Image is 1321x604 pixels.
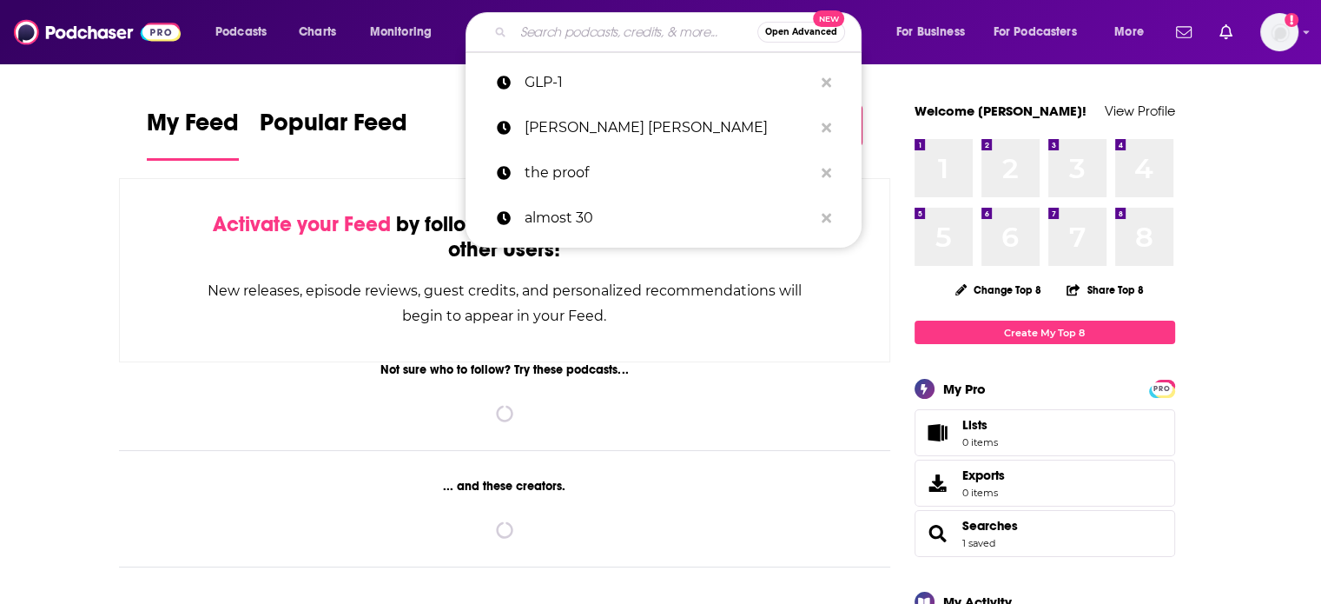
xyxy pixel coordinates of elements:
[119,479,891,494] div: ... and these creators.
[921,521,955,546] a: Searches
[943,381,986,397] div: My Pro
[915,460,1175,507] a: Exports
[287,18,347,46] a: Charts
[1260,13,1298,51] button: Show profile menu
[1152,382,1172,395] a: PRO
[466,196,862,241] a: almost 30
[466,105,862,150] a: [PERSON_NAME] [PERSON_NAME]
[962,468,1005,483] span: Exports
[962,487,1005,499] span: 0 items
[962,417,987,433] span: Lists
[757,22,845,43] button: Open AdvancedNew
[1285,13,1298,27] svg: Add a profile image
[994,20,1077,44] span: For Podcasters
[525,196,813,241] p: almost 30
[915,103,1087,119] a: Welcome [PERSON_NAME]!
[915,510,1175,557] span: Searches
[299,20,336,44] span: Charts
[147,108,239,148] span: My Feed
[215,20,267,44] span: Podcasts
[203,18,289,46] button: open menu
[884,18,987,46] button: open menu
[962,417,998,433] span: Lists
[260,108,407,148] span: Popular Feed
[1260,13,1298,51] span: Logged in as N0elleB7
[207,212,803,262] div: by following Podcasts, Creators, Lists, and other Users!
[765,28,837,37] span: Open Advanced
[147,108,239,161] a: My Feed
[466,60,862,105] a: GLP-1
[813,10,844,27] span: New
[1169,17,1199,47] a: Show notifications dropdown
[525,105,813,150] p: perez hilton
[358,18,454,46] button: open menu
[896,20,965,44] span: For Business
[513,18,757,46] input: Search podcasts, credits, & more...
[1114,20,1144,44] span: More
[525,60,813,105] p: GLP-1
[1152,382,1172,395] span: PRO
[962,537,995,549] a: 1 saved
[525,150,813,196] p: the proof
[962,518,1018,534] a: Searches
[921,471,955,495] span: Exports
[982,18,1102,46] button: open menu
[921,421,955,445] span: Lists
[962,436,998,448] span: 0 items
[14,16,181,49] img: Podchaser - Follow, Share and Rate Podcasts
[1212,17,1239,47] a: Show notifications dropdown
[213,211,391,237] span: Activate your Feed
[1066,273,1144,307] button: Share Top 8
[1102,18,1166,46] button: open menu
[945,279,1053,301] button: Change Top 8
[915,321,1175,344] a: Create My Top 8
[119,362,891,377] div: Not sure who to follow? Try these podcasts...
[260,108,407,161] a: Popular Feed
[915,409,1175,456] a: Lists
[1105,103,1175,119] a: View Profile
[207,278,803,329] div: New releases, episode reviews, guest credits, and personalized recommendations will begin to appe...
[466,150,862,196] a: the proof
[370,20,432,44] span: Monitoring
[482,12,878,52] div: Search podcasts, credits, & more...
[1260,13,1298,51] img: User Profile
